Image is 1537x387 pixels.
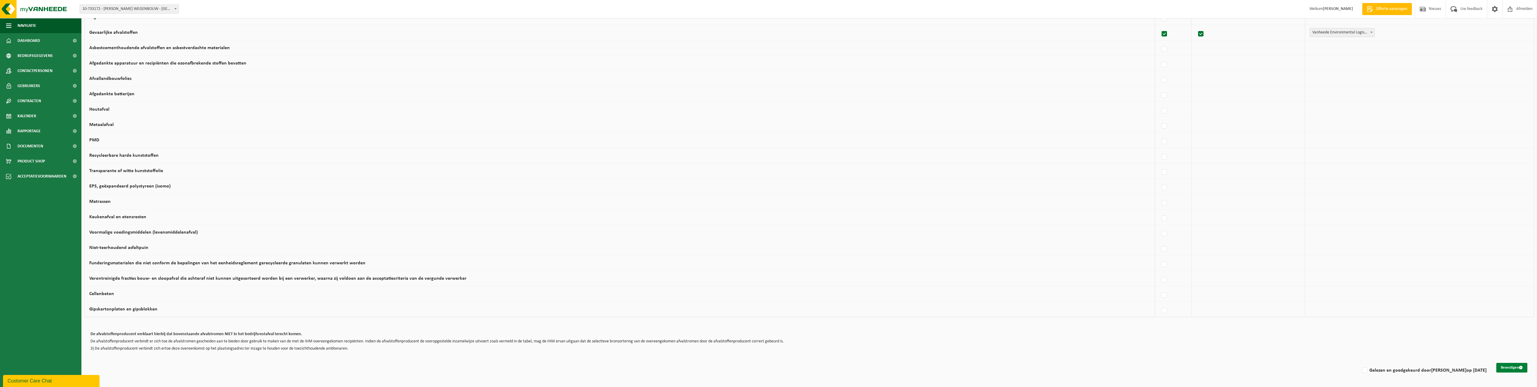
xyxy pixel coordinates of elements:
[17,124,41,139] span: Rapportage
[3,374,101,387] iframe: chat widget
[17,169,66,184] span: Acceptatievoorwaarden
[17,63,52,78] span: Contactpersonen
[89,30,138,35] label: Gevaarlijke afvalstoffen
[17,139,43,154] span: Documenten
[90,339,1528,344] p: De afvalstoffenproducent verbindt er zich toe de afvalstromen gescheiden aan te bieden door gebru...
[80,5,179,14] span: 10-733172 - STRABO WEGENBOUW - GRIMBERGEN
[89,199,111,204] label: Matrassen
[89,61,246,66] label: Afgedankte apparatuur en recipiënten die ozonafbrekende stoffen bevatten
[1362,3,1412,15] a: Offerte aanvragen
[1310,28,1374,37] span: Vanheede Environmental Logistics
[89,261,365,266] label: Funderingsmaterialen die niet conform de bepalingen van het eenheidsreglement gerecycleerde granu...
[89,46,230,50] label: Asbestcementhoudende afvalstoffen en asbestverdachte materialen
[1496,363,1527,373] button: Bevestigen
[17,48,53,63] span: Bedrijfsgegevens
[17,78,40,93] span: Gebruikers
[89,215,146,219] label: Keukenafval en etensresten
[17,33,40,48] span: Dashboard
[89,168,163,173] label: Transparante of witte kunststoffolie
[17,93,41,109] span: Contracten
[89,138,99,143] label: PMD
[17,18,36,33] span: Navigatie
[89,184,171,189] label: EPS, geëxpandeerd polystyreen (isomo)
[17,109,36,124] span: Kalender
[89,107,109,112] label: Houtafval
[1361,366,1487,375] label: Gelezen en goedgekeurd door op [DATE]
[89,276,466,281] label: Verontreinigde fracties bouw- en sloopafval die achteraf niet kunnen uitgesorteerd worden bij een...
[1323,7,1353,11] strong: [PERSON_NAME]
[1431,368,1466,373] strong: [PERSON_NAME]
[89,291,114,296] label: Cellenbeton
[89,230,198,235] label: Voormalige voedingsmiddelen (levensmiddelenafval)
[17,154,45,169] span: Product Shop
[90,347,1528,351] p: 3) De afvalstoffenproducent verbindt zich ertoe deze overeenkomst op het plaatsingsadres ter inza...
[1374,6,1409,12] span: Offerte aanvragen
[89,76,131,81] label: Afvallandbouwfolies
[89,92,134,96] label: Afgedankte batterijen
[80,5,179,13] span: 10-733172 - STRABO WEGENBOUW - GRIMBERGEN
[89,122,114,127] label: Metaalafval
[89,153,159,158] label: Recycleerbare harde kunststoffen
[89,307,157,312] label: Gipskartonplaten en gipsblokken
[90,332,302,336] b: De afvalstoffenproducent verklaart hierbij dat bovenstaande afvalstromen NIET in het bedrijfsrest...
[89,245,148,250] label: Niet-teerhoudend asfaltpuin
